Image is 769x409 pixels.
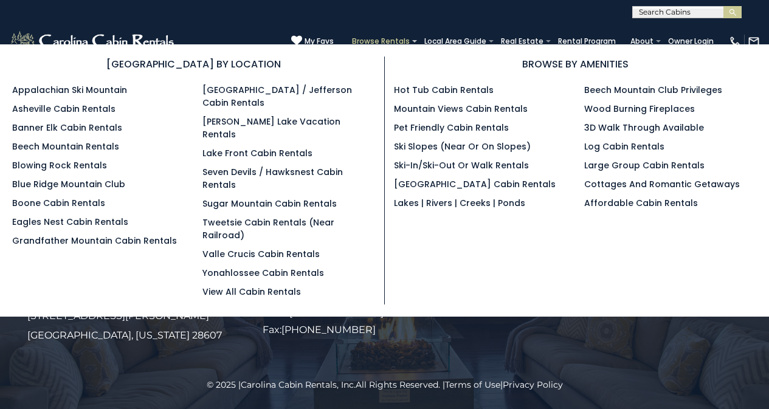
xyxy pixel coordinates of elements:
[12,140,119,153] a: Beech Mountain Rentals
[9,29,178,53] img: White-1-2.png
[12,84,127,96] a: Appalachian Ski Mountain
[202,166,343,191] a: Seven Devils / Hawksnest Cabin Rentals
[291,35,334,47] a: My Favs
[552,33,622,50] a: Rental Program
[12,197,105,209] a: Boone Cabin Rentals
[729,35,741,47] img: phone-regular-white.png
[202,115,340,140] a: [PERSON_NAME] Lake Vacation Rentals
[394,103,528,115] a: Mountain Views Cabin Rentals
[394,197,525,209] a: Lakes | Rivers | Creeks | Ponds
[241,379,356,390] a: Carolina Cabin Rentals, Inc.
[584,140,664,153] a: Log Cabin Rentals
[394,57,757,72] h3: BROWSE BY AMENITIES
[418,33,492,50] a: Local Area Guide
[202,286,301,298] a: View All Cabin Rentals
[202,216,334,241] a: Tweetsie Cabin Rentals (Near Railroad)
[12,235,177,247] a: Grandfather Mountain Cabin Rentals
[263,323,498,337] p: Fax:
[584,122,704,134] a: 3D Walk Through Available
[202,198,337,210] a: Sugar Mountain Cabin Rentals
[584,84,722,96] a: Beech Mountain Club Privileges
[394,159,529,171] a: Ski-in/Ski-Out or Walk Rentals
[12,122,122,134] a: Banner Elk Cabin Rentals
[202,84,352,109] a: [GEOGRAPHIC_DATA] / Jefferson Cabin Rentals
[12,178,125,190] a: Blue Ridge Mountain Club
[202,147,312,159] a: Lake Front Cabin Rentals
[495,33,550,50] a: Real Estate
[346,33,416,50] a: Browse Rentals
[27,306,253,345] p: [STREET_ADDRESS][PERSON_NAME] [GEOGRAPHIC_DATA], [US_STATE] 28607
[624,33,660,50] a: About
[584,178,740,190] a: Cottages and Romantic Getaways
[394,178,556,190] a: [GEOGRAPHIC_DATA] Cabin Rentals
[584,103,695,115] a: Wood Burning Fireplaces
[394,122,509,134] a: Pet Friendly Cabin Rentals
[281,324,376,335] a: [PHONE_NUMBER]
[202,248,320,260] a: Valle Crucis Cabin Rentals
[27,379,742,391] p: All Rights Reserved. | |
[394,84,494,96] a: Hot Tub Cabin Rentals
[394,140,531,153] a: Ski Slopes (Near or On Slopes)
[12,57,375,72] h3: [GEOGRAPHIC_DATA] BY LOCATION
[12,159,107,171] a: Blowing Rock Rentals
[748,35,760,47] img: mail-regular-white.png
[584,159,705,171] a: Large Group Cabin Rentals
[12,103,116,115] a: Asheville Cabin Rentals
[207,379,356,390] span: © 2025 |
[305,36,334,47] span: My Favs
[445,379,500,390] a: Terms of Use
[584,197,698,209] a: Affordable Cabin Rentals
[202,267,324,279] a: Yonahlossee Cabin Rentals
[503,379,563,390] a: Privacy Policy
[662,33,720,50] a: Owner Login
[12,216,128,228] a: Eagles Nest Cabin Rentals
